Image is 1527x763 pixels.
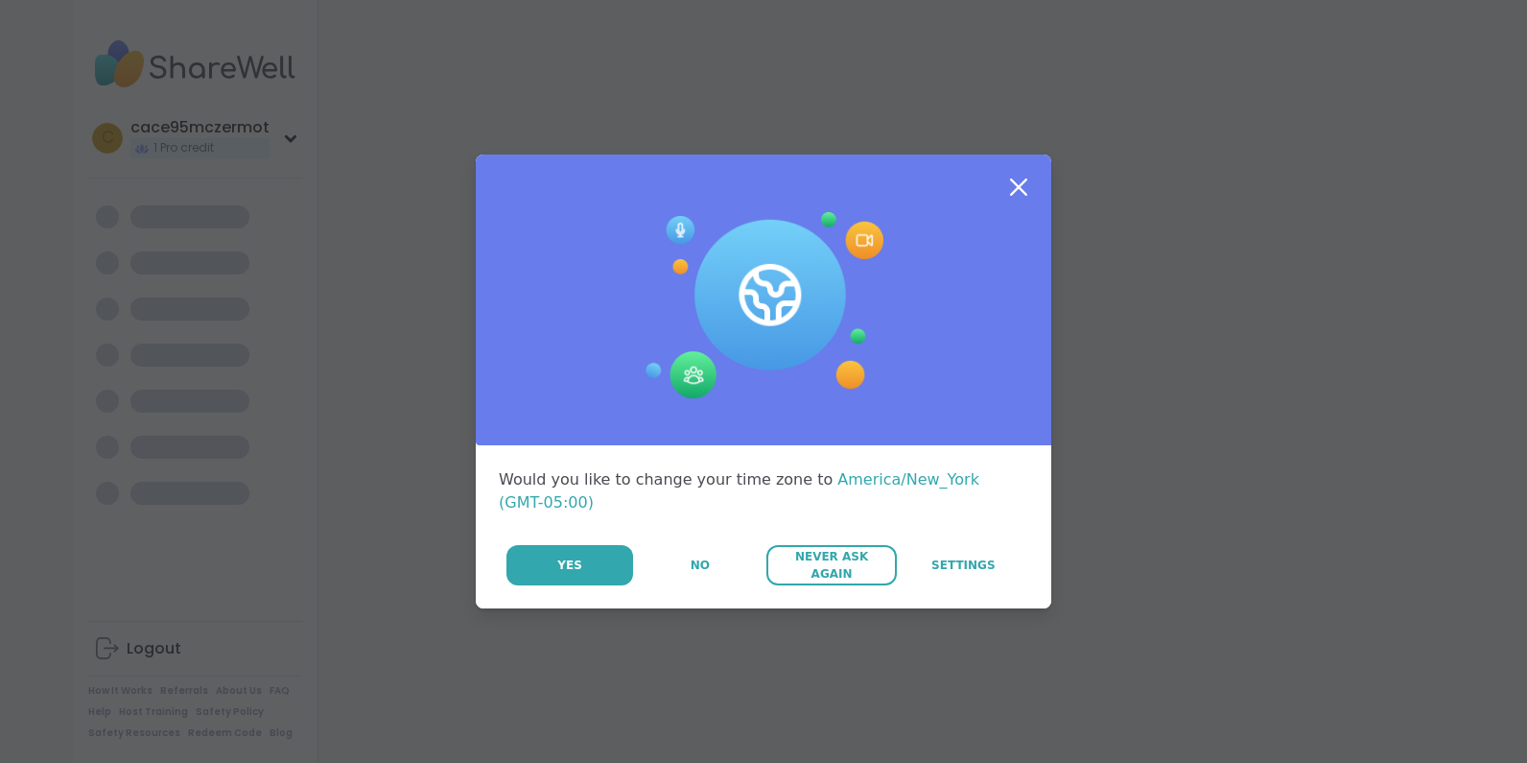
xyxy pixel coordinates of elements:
span: Never Ask Again [776,548,886,583]
button: No [635,545,764,585]
span: Settings [931,557,996,574]
button: Yes [506,545,633,585]
span: Yes [557,557,582,574]
span: No [691,557,710,574]
div: Would you like to change your time zone to [499,468,1028,514]
img: Session Experience [644,212,883,400]
a: Settings [899,545,1028,585]
span: America/New_York (GMT-05:00) [499,470,979,512]
button: Never Ask Again [766,545,896,585]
